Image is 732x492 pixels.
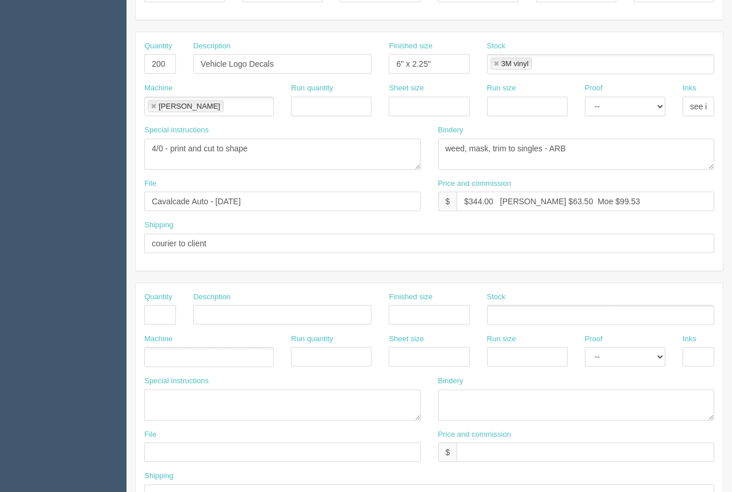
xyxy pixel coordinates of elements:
[144,83,173,94] label: Machine
[389,83,424,94] label: Sheet size
[389,334,424,345] label: Sheet size
[144,41,172,52] label: Quantity
[438,125,463,136] label: Bindery
[144,139,421,170] textarea: 4/0 - print and cut to shape
[193,41,231,52] label: Description
[389,41,432,52] label: Finished size
[291,334,333,345] label: Run quantity
[144,125,209,136] label: Special instructions
[438,376,463,387] label: Bindery
[683,334,696,345] label: Inks
[438,139,715,170] textarea: weed, mask, trim to singles - ARB
[438,192,457,211] div: $
[487,292,506,303] label: Stock
[683,83,696,94] label: Inks
[144,220,174,231] label: Shipping
[193,292,231,303] label: Description
[144,334,173,345] label: Machine
[487,334,516,345] label: Run size
[585,83,603,94] label: Proof
[159,102,220,110] div: [PERSON_NAME]
[144,292,172,303] label: Quantity
[144,376,209,387] label: Special instructions
[438,443,457,462] div: $
[585,334,603,345] label: Proof
[487,83,516,94] label: Run size
[291,83,333,94] label: Run quantity
[144,178,156,189] label: File
[501,60,529,67] div: 3M vinyl
[144,429,156,440] label: File
[438,429,511,440] label: Price and commission
[144,471,174,482] label: Shipping
[487,41,506,52] label: Stock
[389,292,432,303] label: Finished size
[438,178,511,189] label: Price and commission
